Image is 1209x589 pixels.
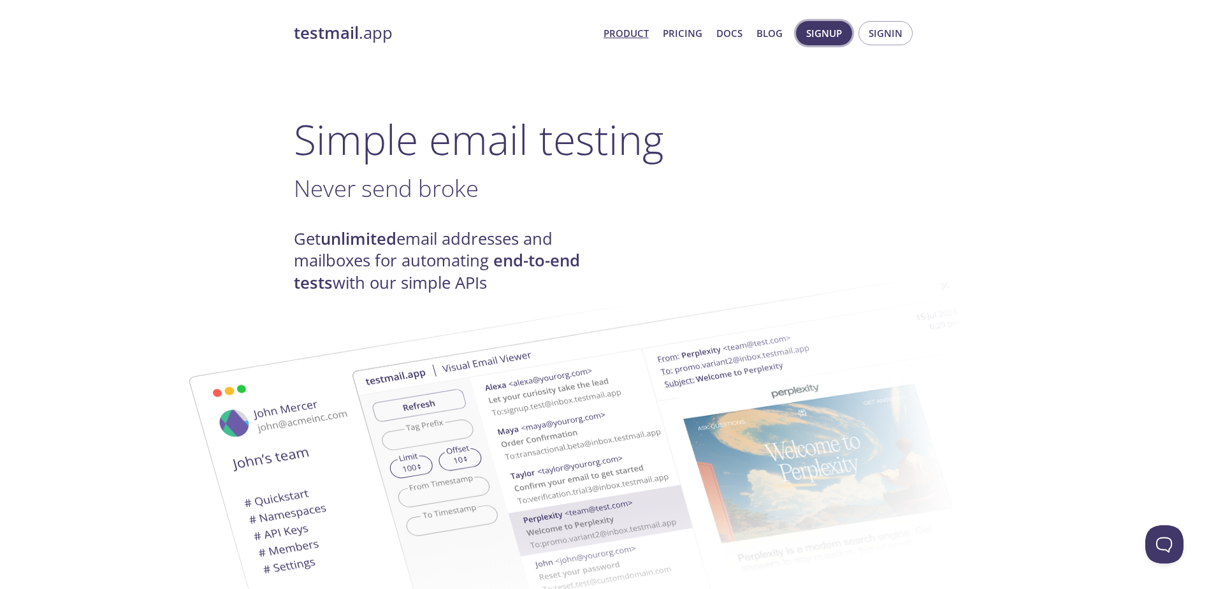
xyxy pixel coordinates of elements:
button: Signin [858,21,913,45]
a: Pricing [663,25,702,41]
span: Signin [869,25,902,41]
a: testmail.app [294,22,593,44]
strong: testmail [294,22,359,44]
span: Signup [806,25,842,41]
button: Signup [796,21,852,45]
a: Product [604,25,649,41]
a: Docs [716,25,742,41]
h4: Get email addresses and mailboxes for automating with our simple APIs [294,228,605,294]
h1: Simple email testing [294,115,916,164]
strong: unlimited [321,228,396,250]
span: Never send broke [294,172,479,204]
a: Blog [757,25,783,41]
strong: end-to-end tests [294,249,580,293]
iframe: Help Scout Beacon - Open [1145,525,1184,564]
